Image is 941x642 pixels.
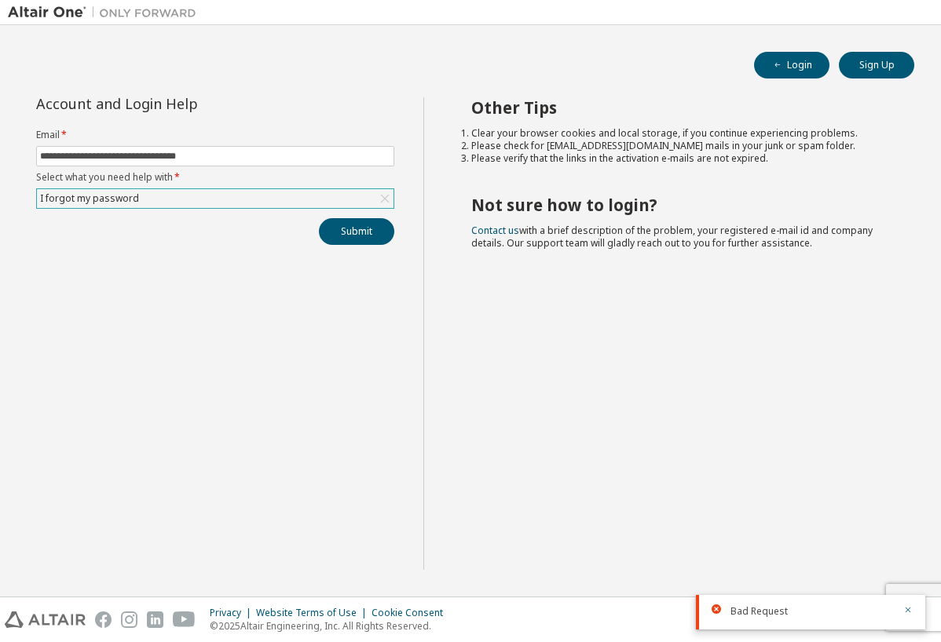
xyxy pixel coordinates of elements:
img: youtube.svg [173,611,196,628]
label: Email [36,129,394,141]
div: I forgot my password [37,189,394,208]
li: Please check for [EMAIL_ADDRESS][DOMAIN_NAME] mails in your junk or spam folder. [471,140,887,152]
button: Login [754,52,829,78]
div: Cookie Consent [372,607,452,619]
div: Account and Login Help [36,97,323,110]
div: Website Terms of Use [256,607,372,619]
img: Altair One [8,5,204,20]
li: Clear your browser cookies and local storage, if you continue experiencing problems. [471,127,887,140]
img: facebook.svg [95,611,112,628]
button: Submit [319,218,394,245]
p: © 2025 Altair Engineering, Inc. All Rights Reserved. [210,619,452,633]
div: Privacy [210,607,256,619]
div: I forgot my password [38,190,141,207]
span: with a brief description of the problem, your registered e-mail id and company details. Our suppo... [471,224,873,250]
label: Select what you need help with [36,171,394,184]
h2: Other Tips [471,97,887,118]
a: Contact us [471,224,519,237]
img: instagram.svg [121,611,137,628]
button: Sign Up [839,52,914,78]
h2: Not sure how to login? [471,195,887,215]
img: linkedin.svg [147,611,163,628]
span: Bad Request [730,605,788,618]
li: Please verify that the links in the activation e-mails are not expired. [471,152,887,165]
img: altair_logo.svg [5,611,86,628]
